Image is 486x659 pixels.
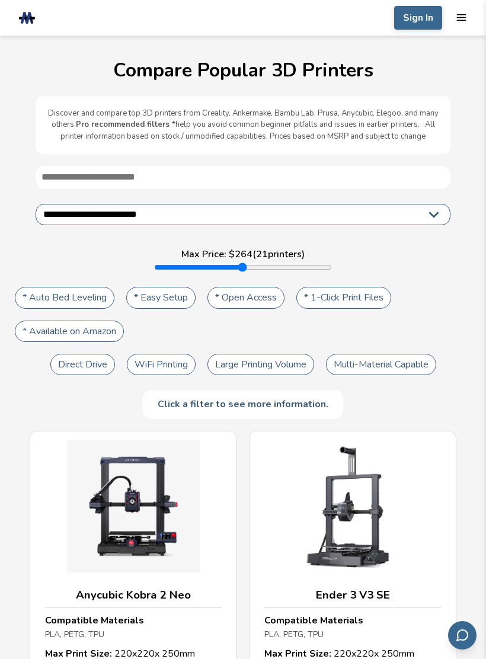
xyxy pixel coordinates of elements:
[47,108,439,143] p: Discover and compare top 3D printers from Creality, Ankermake, Bambu Lab, Prusa, Anycubic, Elegoo...
[264,614,363,627] strong: Compatible Materials
[45,629,104,640] span: PLA, PETG, TPU
[15,287,114,308] button: * Auto Bed Leveling
[456,12,467,23] button: mobile navigation menu
[45,614,144,627] strong: Compatible Materials
[181,249,305,260] label: Max Price: $ 264 ( 21 printers)
[264,588,441,602] h3: Ender 3 V3 SE
[326,354,436,375] button: Multi-Material Capable
[15,321,124,342] button: * Available on Amazon
[127,354,196,375] button: WiFi Printing
[207,287,284,308] button: * Open Access
[126,287,196,308] button: * Easy Setup
[45,588,222,602] h3: Anycubic Kobra 2 Neo
[76,119,175,130] b: Pro recommended filters *
[394,6,442,30] button: Sign In
[448,621,477,650] button: Send feedback via email
[264,629,324,640] span: PLA, PETG, TPU
[50,354,115,375] button: Direct Drive
[12,60,474,81] h1: Compare Popular 3D Printers
[207,354,314,375] button: Large Printing Volume
[296,287,391,308] button: * 1-Click Print Files
[143,390,343,418] div: Click a filter to see more information.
